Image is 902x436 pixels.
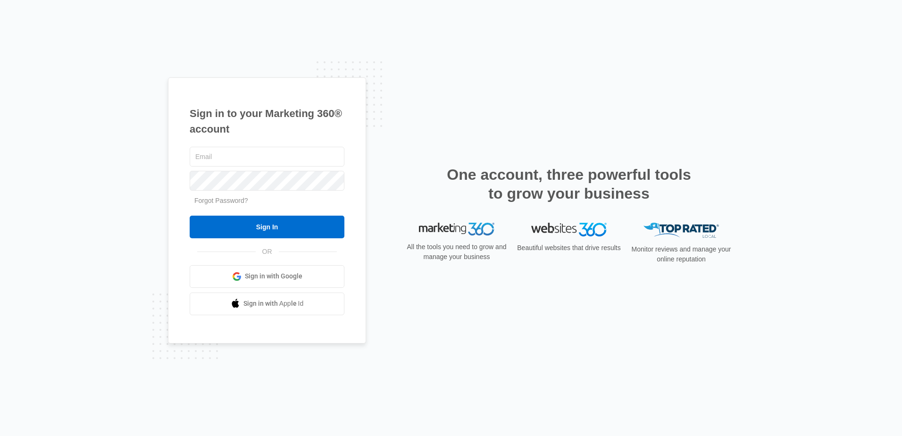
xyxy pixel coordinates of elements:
[643,223,719,238] img: Top Rated Local
[190,293,344,315] a: Sign in with Apple Id
[194,197,248,204] a: Forgot Password?
[190,147,344,167] input: Email
[190,216,344,238] input: Sign In
[190,265,344,288] a: Sign in with Google
[516,243,622,253] p: Beautiful websites that drive results
[245,271,302,281] span: Sign in with Google
[190,106,344,137] h1: Sign in to your Marketing 360® account
[444,165,694,203] h2: One account, three powerful tools to grow your business
[404,242,509,262] p: All the tools you need to grow and manage your business
[628,244,734,264] p: Monitor reviews and manage your online reputation
[419,223,494,236] img: Marketing 360
[256,247,279,257] span: OR
[243,299,304,309] span: Sign in with Apple Id
[531,223,607,236] img: Websites 360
